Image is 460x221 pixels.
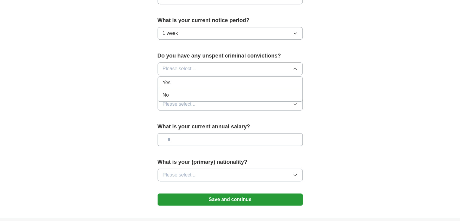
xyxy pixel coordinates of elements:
[158,98,303,110] button: Please select...
[158,16,303,25] label: What is your current notice period?
[158,123,303,131] label: What is your current annual salary?
[158,62,303,75] button: Please select...
[158,52,303,60] label: Do you have any unspent criminal convictions?
[163,101,196,108] span: Please select...
[158,193,303,206] button: Save and continue
[163,65,196,72] span: Please select...
[158,27,303,40] button: 1 week
[158,169,303,181] button: Please select...
[158,158,303,166] label: What is your (primary) nationality?
[163,171,196,179] span: Please select...
[163,91,169,99] span: No
[163,79,171,86] span: Yes
[163,30,178,37] span: 1 week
